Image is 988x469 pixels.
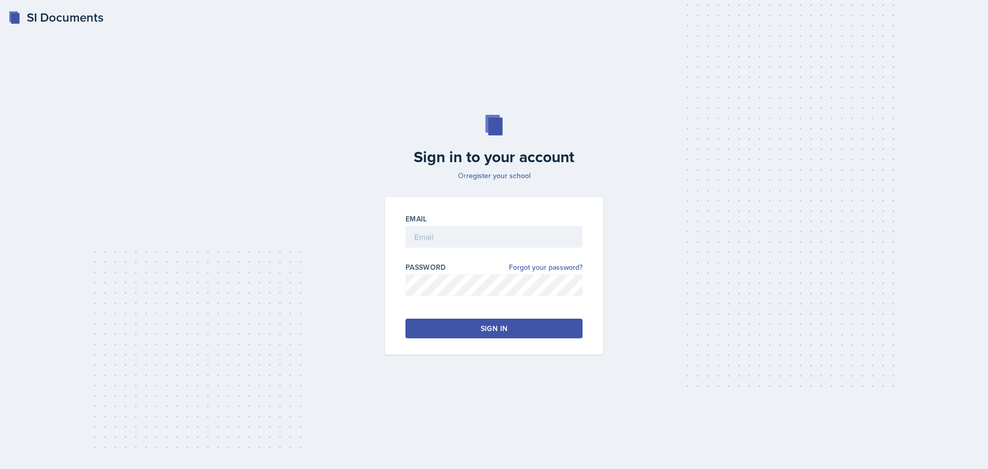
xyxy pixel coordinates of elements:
a: SI Documents [8,8,103,27]
button: Sign in [405,319,583,338]
p: Or [379,170,609,181]
input: Email [405,226,583,248]
a: Forgot your password? [509,262,583,273]
label: Email [405,214,427,224]
div: Sign in [481,323,507,334]
a: register your school [466,170,531,181]
label: Password [405,262,446,272]
h2: Sign in to your account [379,148,609,166]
